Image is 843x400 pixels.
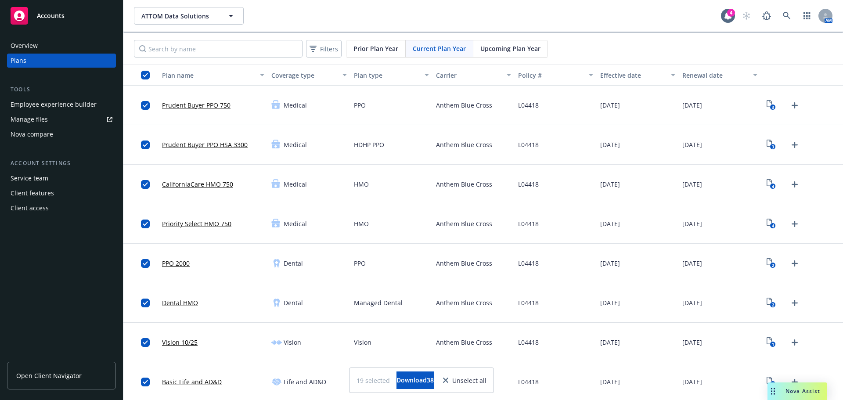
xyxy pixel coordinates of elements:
[11,186,54,200] div: Client features
[354,298,403,307] span: Managed Dental
[436,338,492,347] span: Anthem Blue Cross
[436,71,501,80] div: Carrier
[788,177,802,191] a: Upload Plan Documents
[354,219,369,228] span: HMO
[284,219,307,228] span: Medical
[11,54,26,68] div: Plans
[682,180,702,189] span: [DATE]
[7,97,116,112] a: Employee experience builder
[11,127,53,141] div: Nova compare
[396,376,434,384] span: Download 38
[436,298,492,307] span: Anthem Blue Cross
[284,101,307,110] span: Medical
[354,259,366,268] span: PPO
[11,39,38,53] div: Overview
[284,298,303,307] span: Dental
[788,256,802,270] a: Upload Plan Documents
[600,180,620,189] span: [DATE]
[436,259,492,268] span: Anthem Blue Cross
[284,180,307,189] span: Medical
[600,298,620,307] span: [DATE]
[141,378,150,386] input: Toggle Row Selected
[758,7,775,25] a: Report a Bug
[268,65,350,86] button: Coverage type
[162,298,198,307] a: Dental HMO
[788,375,802,389] a: Upload Plan Documents
[162,377,222,386] a: Basic Life and AD&D
[162,338,198,347] a: Vision 10/25
[354,140,384,149] span: HDHP PPO
[141,71,150,79] input: Select all
[271,71,337,80] div: Coverage type
[141,220,150,228] input: Toggle Row Selected
[764,217,778,231] a: View Plan Documents
[7,39,116,53] a: Overview
[354,338,371,347] span: Vision
[7,4,116,28] a: Accounts
[772,263,774,268] text: 2
[600,338,620,347] span: [DATE]
[7,112,116,126] a: Manage files
[162,71,255,80] div: Plan name
[764,375,778,389] a: View Plan Documents
[764,296,778,310] a: View Plan Documents
[764,177,778,191] a: View Plan Documents
[778,7,796,25] a: Search
[440,375,451,386] a: close
[788,296,802,310] a: Upload Plan Documents
[141,141,150,149] input: Toggle Row Selected
[480,44,540,53] span: Upcoming Plan Year
[738,7,755,25] a: Start snowing
[284,338,301,347] span: Vision
[354,180,369,189] span: HMO
[354,101,366,110] span: PPO
[682,259,702,268] span: [DATE]
[772,302,774,308] text: 2
[452,376,486,385] span: Unselect all
[600,377,620,386] span: [DATE]
[518,259,539,268] span: L04418
[396,371,434,389] button: Download38
[134,7,244,25] button: ATTOM Data Solutions
[141,180,150,189] input: Toggle Row Selected
[436,180,492,189] span: Anthem Blue Cross
[788,98,802,112] a: Upload Plan Documents
[162,219,231,228] a: Priority Select HMO 750
[764,256,778,270] a: View Plan Documents
[306,40,342,58] button: Filters
[284,377,326,386] span: Life and AD&D
[11,112,48,126] div: Manage files
[682,298,702,307] span: [DATE]
[436,219,492,228] span: Anthem Blue Cross
[518,219,539,228] span: L04418
[436,101,492,110] span: Anthem Blue Cross
[682,101,702,110] span: [DATE]
[767,382,778,400] div: Drag to move
[772,105,774,110] text: 3
[597,65,679,86] button: Effective date
[682,338,702,347] span: [DATE]
[284,140,307,149] span: Medical
[727,7,735,15] div: 4
[11,201,49,215] div: Client access
[772,144,774,150] text: 3
[141,11,217,21] span: ATTOM Data Solutions
[7,159,116,168] div: Account settings
[518,101,539,110] span: L04418
[764,98,778,112] a: View Plan Documents
[134,40,303,58] input: Search by name
[7,54,116,68] a: Plans
[600,219,620,228] span: [DATE]
[7,186,116,200] a: Client features
[772,184,774,189] text: 4
[518,140,539,149] span: L04418
[788,217,802,231] a: Upload Plan Documents
[600,259,620,268] span: [DATE]
[515,65,597,86] button: Policy #
[679,65,761,86] button: Renewal date
[141,101,150,110] input: Toggle Row Selected
[518,71,584,80] div: Policy #
[162,180,233,189] a: CaliforniaCare HMO 750
[350,65,432,86] button: Plan type
[682,219,702,228] span: [DATE]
